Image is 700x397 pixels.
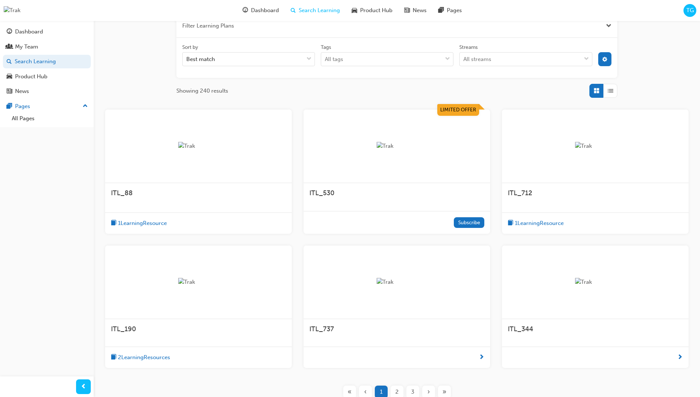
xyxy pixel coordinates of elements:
[683,4,696,17] button: TG
[7,74,12,80] span: car-icon
[584,54,589,64] span: down-icon
[427,388,430,396] span: ›
[111,353,170,362] button: book-icon2LearningResources
[440,107,476,113] span: Limited Offer
[346,3,398,18] a: car-iconProduct Hub
[182,44,198,51] div: Sort by
[602,57,607,63] span: cog-icon
[508,219,564,228] button: book-icon1LearningResource
[325,55,343,64] div: All tags
[445,54,450,64] span: down-icon
[594,87,599,95] span: Grid
[411,388,414,396] span: 3
[306,54,312,64] span: down-icon
[15,43,38,51] div: My Team
[178,278,219,286] img: Trak
[508,189,532,197] span: ITL_712
[299,6,340,15] span: Search Learning
[251,6,279,15] span: Dashboard
[7,44,12,50] span: people-icon
[377,142,417,150] img: Trak
[304,246,490,368] a: TrakITL_737
[7,88,12,95] span: news-icon
[118,353,170,362] span: 2 Learning Resources
[575,278,615,286] img: Trak
[463,55,491,64] div: All streams
[360,6,392,15] span: Product Hub
[3,24,91,100] button: DashboardMy TeamSearch LearningProduct HubNews
[15,102,30,111] div: Pages
[502,246,689,368] a: TrakITL_344
[105,110,292,234] a: TrakITL_88book-icon1LearningResource
[454,217,484,228] button: Subscribe
[7,29,12,35] span: guage-icon
[575,142,615,150] img: Trak
[243,6,248,15] span: guage-icon
[15,72,47,81] div: Product Hub
[285,3,346,18] a: search-iconSearch Learning
[459,44,478,51] div: Streams
[3,25,91,39] a: Dashboard
[3,85,91,98] a: News
[479,353,484,362] span: next-icon
[377,278,417,286] img: Trak
[291,6,296,15] span: search-icon
[352,6,357,15] span: car-icon
[309,325,334,333] span: ITL_737
[3,70,91,83] a: Product Hub
[15,28,43,36] div: Dashboard
[364,388,367,396] span: ‹
[9,113,91,124] a: All Pages
[4,6,21,15] img: Trak
[3,40,91,54] a: My Team
[7,103,12,110] span: pages-icon
[321,44,453,67] label: tagOptions
[380,388,383,396] span: 1
[438,6,444,15] span: pages-icon
[111,325,136,333] span: ITL_190
[508,219,513,228] span: book-icon
[83,101,88,111] span: up-icon
[502,110,689,234] a: TrakITL_712book-icon1LearningResource
[111,353,116,362] span: book-icon
[111,189,133,197] span: ITL_88
[105,246,292,368] a: TrakITL_190book-icon2LearningResources
[118,219,167,228] span: 1 Learning Resource
[432,3,468,18] a: pages-iconPages
[111,219,116,228] span: book-icon
[515,219,564,228] span: 1 Learning Resource
[15,87,29,96] div: News
[3,100,91,113] button: Pages
[677,353,683,362] span: next-icon
[447,6,462,15] span: Pages
[598,52,612,66] button: cog-icon
[508,325,533,333] span: ITL_344
[176,87,228,95] span: Showing 240 results
[608,87,613,95] span: List
[404,6,410,15] span: news-icon
[7,58,12,65] span: search-icon
[309,189,334,197] span: ITL_530
[304,110,490,234] a: Limited OfferTrakITL_530Subscribe
[111,219,167,228] button: book-icon1LearningResource
[237,3,285,18] a: guage-iconDashboard
[321,44,331,51] div: Tags
[81,382,86,391] span: prev-icon
[413,6,427,15] span: News
[686,6,694,15] span: TG
[606,22,611,30] button: Close the filter
[442,388,446,396] span: »
[3,55,91,68] a: Search Learning
[395,388,399,396] span: 2
[186,55,215,64] div: Best match
[398,3,432,18] a: news-iconNews
[178,142,219,150] img: Trak
[348,388,352,396] span: «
